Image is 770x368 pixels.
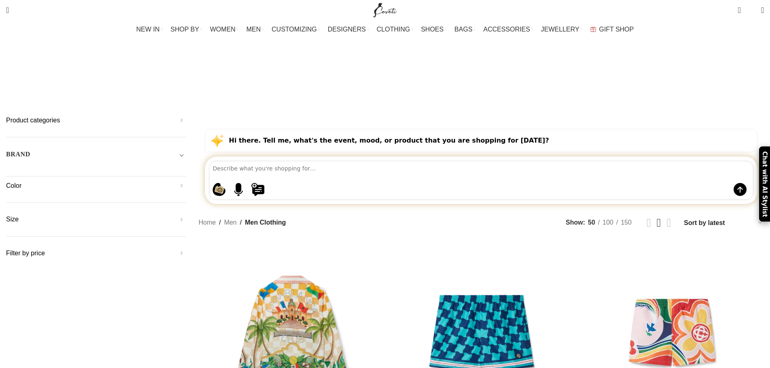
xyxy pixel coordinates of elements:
[304,72,323,92] a: Pants
[618,217,635,228] a: 150
[469,72,521,92] a: T-shirts & vests
[272,25,317,33] span: CUSTOMIZING
[532,72,565,92] a: Tracksuit
[734,2,745,18] a: 0
[136,21,162,38] a: NEW IN
[6,116,186,125] h5: Product categories
[603,219,614,226] span: 100
[328,21,369,38] a: DESIGNERS
[272,21,320,38] a: CUSTOMIZING
[333,46,437,68] h1: Men Clothing
[667,217,671,229] a: Grid view 4
[590,21,634,38] a: GIFT SHOP
[245,217,286,228] span: Men Clothing
[371,78,412,86] span: Sweatshirts
[657,217,661,229] a: Grid view 3
[377,25,410,33] span: CLOTHING
[749,8,755,14] span: 0
[210,21,238,38] a: WOMEN
[224,217,236,228] a: Men
[600,217,616,228] a: 100
[2,2,13,18] a: Search
[136,25,160,33] span: NEW IN
[371,72,412,92] a: Sweatshirts
[171,21,202,38] a: SHOP BY
[621,219,632,226] span: 150
[6,181,186,190] h5: Color
[541,25,579,33] span: JEWELLERY
[2,21,768,38] div: Main navigation
[454,21,475,38] a: BAGS
[304,78,323,86] span: Pants
[198,217,286,228] nav: Breadcrumb
[312,49,333,65] a: Go back
[647,217,651,229] a: Grid view 2
[205,72,245,92] a: Men Jackets
[683,217,764,229] select: Shop order
[590,27,596,32] img: GiftBag
[532,78,565,86] span: Tracksuit
[6,215,186,224] h5: Size
[257,78,292,86] span: Men Shirts
[171,25,199,33] span: SHOP BY
[335,72,359,92] a: Shorts
[6,249,186,258] h5: Filter by price
[469,78,521,86] span: T-shirts & vests
[738,4,745,10] span: 0
[421,21,446,38] a: SHOES
[483,21,533,38] a: ACCESSORIES
[198,217,216,228] a: Home
[424,72,457,92] a: Swimwear
[247,25,261,33] span: MEN
[483,25,530,33] span: ACCESSORIES
[6,150,30,159] h5: BRAND
[421,25,443,33] span: SHOES
[247,21,264,38] a: MEN
[541,21,582,38] a: JEWELLERY
[335,78,359,86] span: Shorts
[205,78,245,86] span: Men Jackets
[599,25,634,33] span: GIFT SHOP
[588,219,595,226] span: 50
[566,217,585,228] span: Show
[424,78,457,86] span: Swimwear
[210,25,236,33] span: WOMEN
[585,217,598,228] a: 50
[371,6,399,13] a: Site logo
[6,149,186,164] div: Toggle filter
[747,2,755,18] div: My Wishlist
[454,25,472,33] span: BAGS
[377,21,413,38] a: CLOTHING
[257,72,292,92] a: Men Shirts
[328,25,366,33] span: DESIGNERS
